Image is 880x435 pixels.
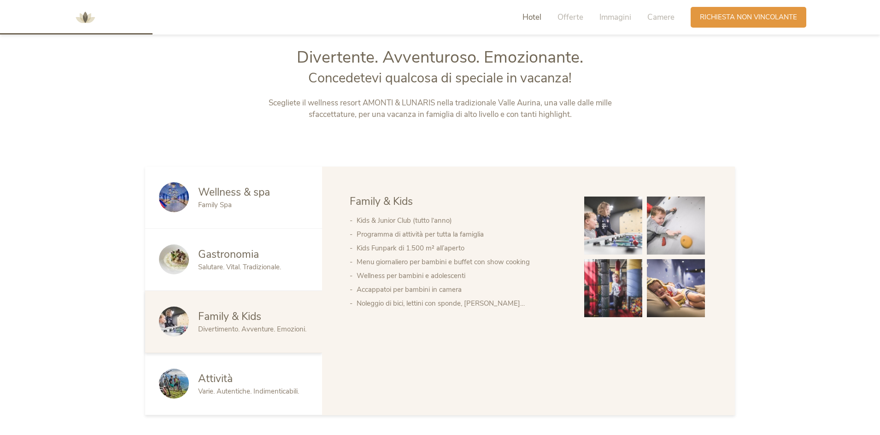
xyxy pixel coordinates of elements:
[350,194,413,209] span: Family & Kids
[557,12,583,23] span: Offerte
[248,97,633,121] p: Scegliete il wellness resort AMONTI & LUNARIS nella tradizionale Valle Aurina, una valle dalle mi...
[198,247,259,261] span: Gastronomia
[357,296,566,310] li: Noleggio di bici, lettini con sponde, [PERSON_NAME]…
[357,255,566,269] li: Menu giornaliero per bambini e buffet con show cooking
[357,283,566,296] li: Accappatoi per bambini in camera
[357,214,566,227] li: Kids & Junior Club (tutto l‘anno)
[198,185,270,199] span: Wellness & spa
[357,227,566,241] li: Programma di attività per tutta la famiglia
[297,46,583,69] span: Divertente. Avventuroso. Emozionante.
[198,387,299,396] span: Varie. Autentiche. Indimenticabili.
[198,309,261,324] span: Family & Kids
[71,4,99,31] img: AMONTI & LUNARIS Wellnessresort
[599,12,631,23] span: Immagini
[71,14,99,20] a: AMONTI & LUNARIS Wellnessresort
[357,241,566,255] li: Kids Funpark di 1.500 m² all’aperto
[198,371,233,386] span: Attività
[198,262,281,272] span: Salutare. Vital. Tradizionale.
[198,325,306,334] span: Divertimento. Avventure. Emozioni.
[522,12,541,23] span: Hotel
[647,12,675,23] span: Camere
[308,69,572,87] span: Concedetevi qualcosa di speciale in vacanza!
[198,200,232,209] span: Family Spa
[700,12,797,22] span: Richiesta non vincolante
[357,269,566,283] li: Wellness per bambini e adolescenti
